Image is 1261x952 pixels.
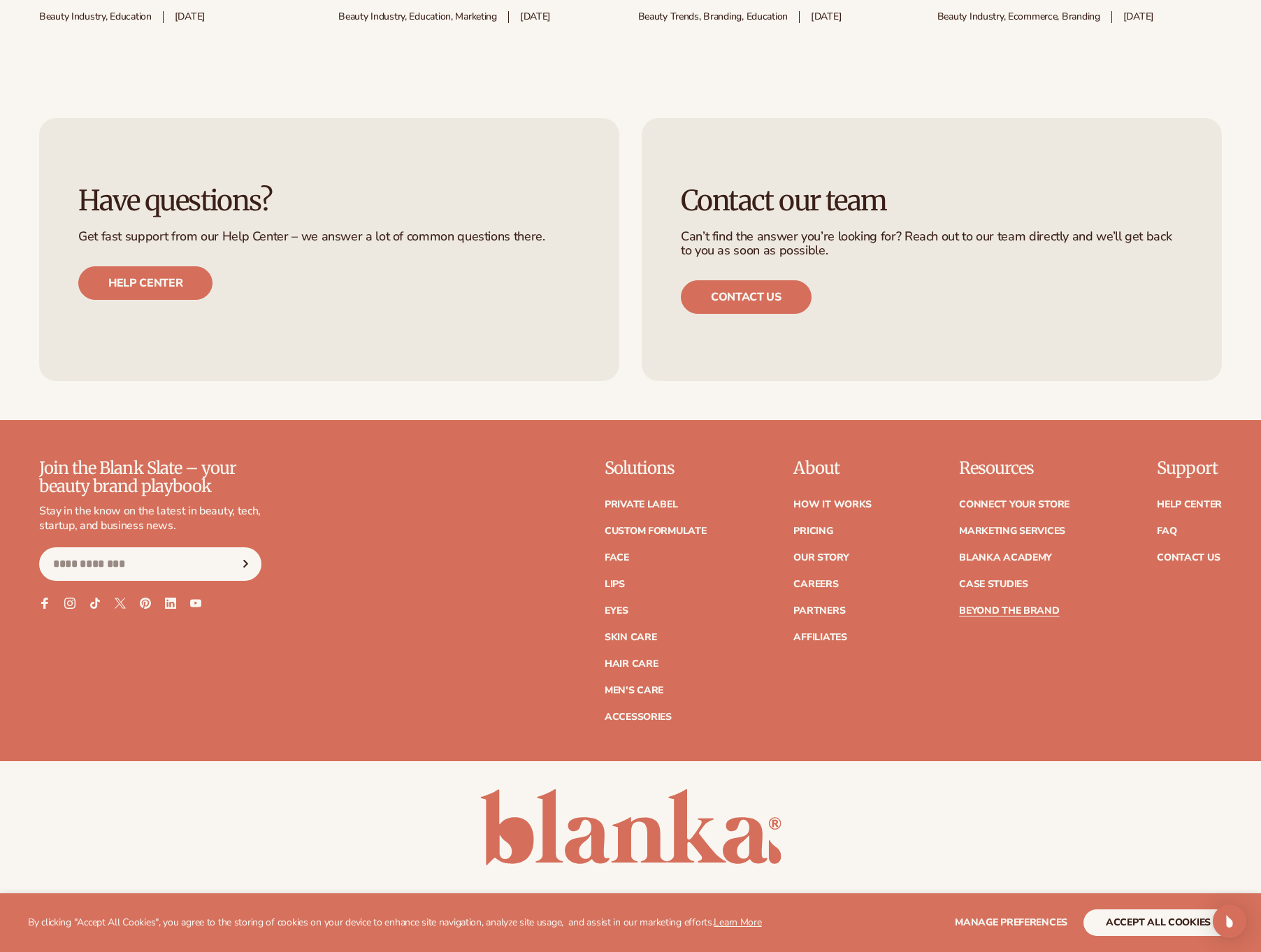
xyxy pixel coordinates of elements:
[605,633,656,642] a: Skin Care
[681,280,812,314] a: Contact us
[714,916,761,929] a: Learn More
[1157,500,1222,510] a: Help Center
[959,500,1069,510] a: Connect your store
[681,185,1183,216] h3: Contact our team
[605,459,707,477] p: Solutions
[1157,459,1222,477] p: Support
[959,606,1060,616] a: Beyond the brand
[955,916,1067,929] span: Manage preferences
[959,553,1052,563] a: Blanka Academy
[605,500,677,510] a: Private label
[605,579,625,589] a: Lips
[39,459,261,496] p: Join the Blank Slate – your beauty brand playbook
[605,686,663,695] a: Men's Care
[959,526,1065,536] a: Marketing services
[605,659,658,669] a: Hair Care
[1157,553,1220,563] a: Contact Us
[959,459,1069,477] p: Resources
[78,185,580,216] h3: Have questions?
[793,526,833,536] a: Pricing
[78,230,580,244] p: Get fast support from our Help Center – we answer a lot of common questions there.
[605,526,707,536] a: Custom formulate
[78,266,212,300] a: Help center
[793,579,838,589] a: Careers
[793,553,849,563] a: Our Story
[605,712,672,722] a: Accessories
[39,504,261,533] p: Stay in the know on the latest in beauty, tech, startup, and business news.
[793,633,846,642] a: Affiliates
[793,459,872,477] p: About
[28,917,762,929] p: By clicking "Accept All Cookies", you agree to the storing of cookies on your device to enhance s...
[793,606,845,616] a: Partners
[959,579,1028,589] a: Case Studies
[955,909,1067,936] button: Manage preferences
[1157,526,1176,536] a: FAQ
[230,547,261,581] button: Subscribe
[605,553,629,563] a: Face
[681,230,1183,258] p: Can’t find the answer you’re looking for? Reach out to our team directly and we’ll get back to yo...
[1213,904,1246,938] div: Open Intercom Messenger
[605,606,628,616] a: Eyes
[1083,909,1233,936] button: accept all cookies
[793,500,872,510] a: How It Works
